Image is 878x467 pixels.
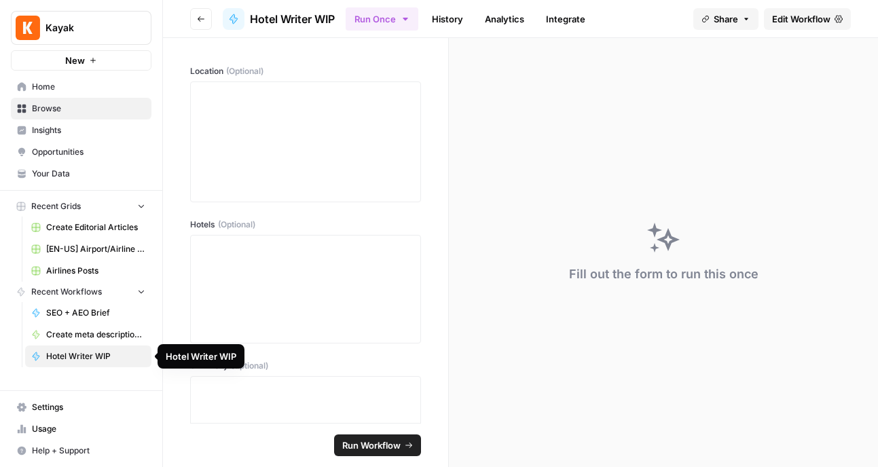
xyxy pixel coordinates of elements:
[342,438,401,452] span: Run Workflow
[11,163,151,185] a: Your Data
[45,21,128,35] span: Kayak
[714,12,738,26] span: Share
[11,418,151,440] a: Usage
[25,345,151,367] a: Hotel Writer WIP
[46,307,145,319] span: SEO + AEO Brief
[11,76,151,98] a: Home
[772,12,830,26] span: Edit Workflow
[693,8,758,30] button: Share
[11,98,151,119] a: Browse
[190,360,421,372] label: Summary
[32,124,145,136] span: Insights
[346,7,418,31] button: Run Once
[32,445,145,457] span: Help + Support
[46,243,145,255] span: [EN-US] Airport/Airline Content Refresh
[32,81,145,93] span: Home
[46,329,145,341] span: Create meta description (Fie)
[11,119,151,141] a: Insights
[25,260,151,282] a: Airlines Posts
[166,350,236,363] div: Hotel Writer WIP
[231,360,268,372] span: (Optional)
[25,238,151,260] a: [EN-US] Airport/Airline Content Refresh
[32,168,145,180] span: Your Data
[46,265,145,277] span: Airlines Posts
[11,50,151,71] button: New
[190,65,421,77] label: Location
[218,219,255,231] span: (Optional)
[11,396,151,418] a: Settings
[11,282,151,302] button: Recent Workflows
[46,221,145,233] span: Create Editorial Articles
[31,200,81,212] span: Recent Grids
[764,8,851,30] a: Edit Workflow
[16,16,40,40] img: Kayak Logo
[31,286,102,298] span: Recent Workflows
[11,11,151,45] button: Workspace: Kayak
[334,434,421,456] button: Run Workflow
[46,350,145,362] span: Hotel Writer WIP
[25,217,151,238] a: Create Editorial Articles
[11,440,151,462] button: Help + Support
[25,302,151,324] a: SEO + AEO Brief
[65,54,85,67] span: New
[32,146,145,158] span: Opportunities
[11,196,151,217] button: Recent Grids
[32,423,145,435] span: Usage
[569,265,758,284] div: Fill out the form to run this once
[32,401,145,413] span: Settings
[190,219,421,231] label: Hotels
[223,8,335,30] a: Hotel Writer WIP
[477,8,532,30] a: Analytics
[32,102,145,115] span: Browse
[250,11,335,27] span: Hotel Writer WIP
[538,8,593,30] a: Integrate
[25,324,151,345] a: Create meta description (Fie)
[424,8,471,30] a: History
[226,65,263,77] span: (Optional)
[11,141,151,163] a: Opportunities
